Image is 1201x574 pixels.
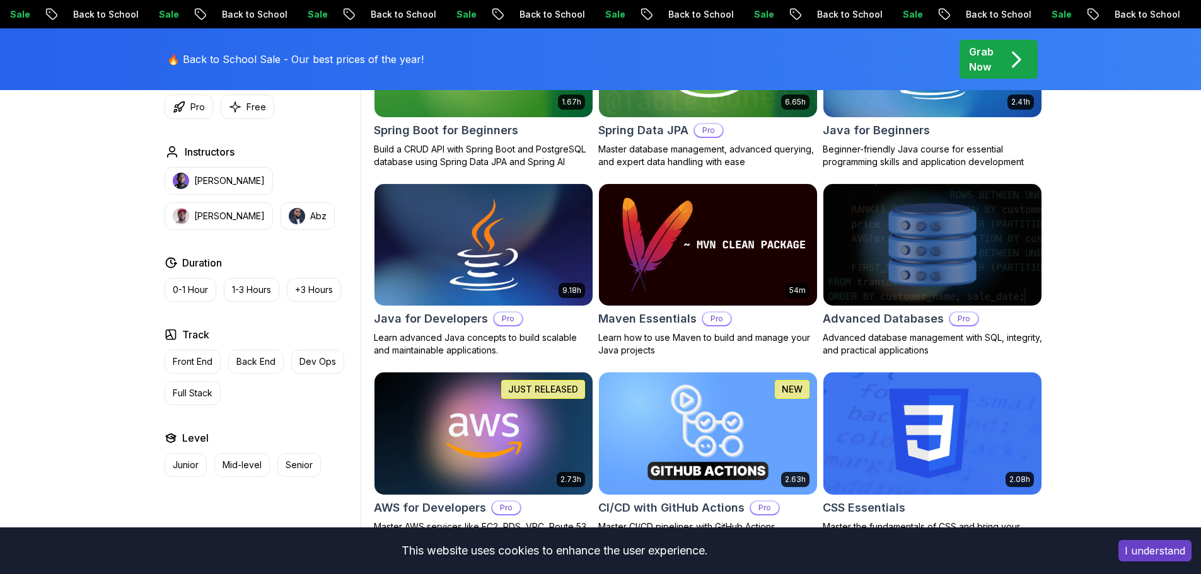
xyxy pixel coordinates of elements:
[969,44,994,74] p: Grab Now
[599,184,817,306] img: Maven Essentials card
[823,520,1042,546] p: Master the fundamentals of CSS and bring your websites to life with style and structure.
[1118,540,1192,561] button: Accept cookies
[598,310,697,328] h2: Maven Essentials
[236,355,276,368] p: Back End
[893,8,933,21] p: Sale
[185,144,235,159] h2: Instructors
[789,285,806,296] p: 54m
[223,459,262,471] p: Mid-level
[374,183,593,357] a: Java for Developers card9.18hJava for DevelopersProLearn advanced Java concepts to build scalable...
[744,8,784,21] p: Sale
[823,184,1041,306] img: Advanced Databases card
[214,453,270,477] button: Mid-level
[374,372,593,495] img: AWS for Developers card
[149,8,189,21] p: Sale
[598,122,688,139] h2: Spring Data JPA
[598,499,745,517] h2: CI/CD with GitHub Actions
[221,95,274,119] button: Free
[165,202,273,230] button: instructor img[PERSON_NAME]
[595,8,635,21] p: Sale
[182,430,209,445] h2: Level
[1009,474,1030,485] p: 2.08h
[823,372,1041,495] img: CSS Essentials card
[598,183,818,357] a: Maven Essentials card54mMaven EssentialsProLearn how to use Maven to build and manage your Java p...
[224,278,279,302] button: 1-3 Hours
[1105,8,1190,21] p: Back to School
[361,8,446,21] p: Back to School
[1041,8,1082,21] p: Sale
[286,459,313,471] p: Senior
[823,183,1042,357] a: Advanced Databases cardAdvanced DatabasesProAdvanced database management with SQL, integrity, and...
[374,499,486,517] h2: AWS for Developers
[658,8,744,21] p: Back to School
[190,101,205,113] p: Pro
[291,350,344,374] button: Dev Ops
[598,520,818,558] p: Master CI/CD pipelines with GitHub Actions, automate deployments, and implement DevOps best pract...
[374,331,593,357] p: Learn advanced Java concepts to build scalable and maintainable applications.
[194,210,265,222] p: [PERSON_NAME]
[173,387,212,399] p: Full Stack
[492,502,520,514] p: Pro
[167,52,424,67] p: 🔥 Back to School Sale - Our best prices of the year!
[173,459,199,471] p: Junior
[823,122,930,139] h2: Java for Beginners
[299,355,336,368] p: Dev Ops
[374,143,593,168] p: Build a CRUD API with Spring Boot and PostgreSQL database using Spring Data JPA and Spring AI
[277,453,321,477] button: Senior
[509,8,595,21] p: Back to School
[298,8,338,21] p: Sale
[823,310,944,328] h2: Advanced Databases
[165,278,216,302] button: 0-1 Hour
[182,327,209,342] h2: Track
[703,313,731,325] p: Pro
[247,101,266,113] p: Free
[173,284,208,296] p: 0-1 Hour
[194,175,265,187] p: [PERSON_NAME]
[823,499,905,517] h2: CSS Essentials
[598,143,818,168] p: Master database management, advanced querying, and expert data handling with ease
[807,8,893,21] p: Back to School
[374,310,488,328] h2: Java for Developers
[823,143,1042,168] p: Beginner-friendly Java course for essential programming skills and application development
[562,285,581,296] p: 9.18h
[374,520,593,558] p: Master AWS services like EC2, RDS, VPC, Route 53, and Docker to deploy and manage scalable cloud ...
[173,208,189,224] img: instructor img
[785,97,806,107] p: 6.65h
[598,372,818,558] a: CI/CD with GitHub Actions card2.63hNEWCI/CD with GitHub ActionsProMaster CI/CD pipelines with Git...
[310,210,327,222] p: Abz
[165,167,273,195] button: instructor img[PERSON_NAME]
[494,313,522,325] p: Pro
[599,372,817,495] img: CI/CD with GitHub Actions card
[950,313,978,325] p: Pro
[165,453,207,477] button: Junior
[598,331,818,357] p: Learn how to use Maven to build and manage your Java projects
[289,208,305,224] img: instructor img
[823,331,1042,357] p: Advanced database management with SQL, integrity, and practical applications
[165,95,213,119] button: Pro
[823,372,1042,546] a: CSS Essentials card2.08hCSS EssentialsMaster the fundamentals of CSS and bring your websites to l...
[295,284,333,296] p: +3 Hours
[1011,97,1030,107] p: 2.41h
[751,502,779,514] p: Pro
[182,255,222,270] h2: Duration
[165,350,221,374] button: Front End
[173,355,212,368] p: Front End
[165,381,221,405] button: Full Stack
[369,181,598,309] img: Java for Developers card
[9,537,1099,565] div: This website uses cookies to enhance the user experience.
[695,124,722,137] p: Pro
[173,173,189,189] img: instructor img
[63,8,149,21] p: Back to School
[374,372,593,558] a: AWS for Developers card2.73hJUST RELEASEDAWS for DevelopersProMaster AWS services like EC2, RDS, ...
[228,350,284,374] button: Back End
[785,474,806,485] p: 2.63h
[374,122,518,139] h2: Spring Boot for Beginners
[782,383,803,396] p: NEW
[281,202,335,230] button: instructor imgAbz
[232,284,271,296] p: 1-3 Hours
[508,383,578,396] p: JUST RELEASED
[212,8,298,21] p: Back to School
[956,8,1041,21] p: Back to School
[562,97,581,107] p: 1.67h
[560,474,581,485] p: 2.73h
